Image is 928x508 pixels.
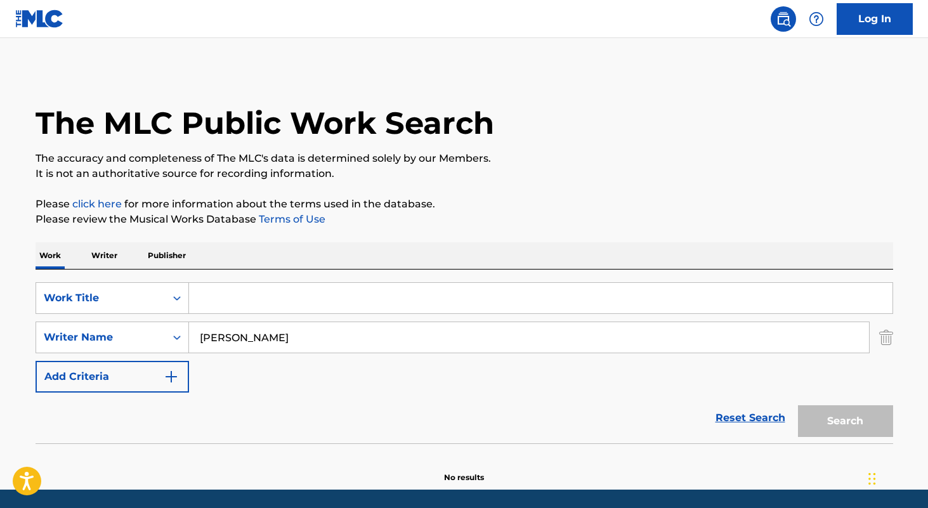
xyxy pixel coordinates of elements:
[868,460,876,498] div: Drag
[865,447,928,508] iframe: Chat Widget
[804,6,829,32] div: Help
[88,242,121,269] p: Writer
[15,10,64,28] img: MLC Logo
[709,404,792,432] a: Reset Search
[36,104,494,142] h1: The MLC Public Work Search
[879,322,893,353] img: Delete Criterion
[36,197,893,212] p: Please for more information about the terms used in the database.
[36,361,189,393] button: Add Criteria
[72,198,122,210] a: click here
[837,3,913,35] a: Log In
[809,11,824,27] img: help
[36,151,893,166] p: The accuracy and completeness of The MLC's data is determined solely by our Members.
[44,290,158,306] div: Work Title
[36,166,893,181] p: It is not an authoritative source for recording information.
[36,282,893,443] form: Search Form
[444,457,484,483] p: No results
[144,242,190,269] p: Publisher
[256,213,325,225] a: Terms of Use
[164,369,179,384] img: 9d2ae6d4665cec9f34b9.svg
[776,11,791,27] img: search
[771,6,796,32] a: Public Search
[36,242,65,269] p: Work
[36,212,893,227] p: Please review the Musical Works Database
[44,330,158,345] div: Writer Name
